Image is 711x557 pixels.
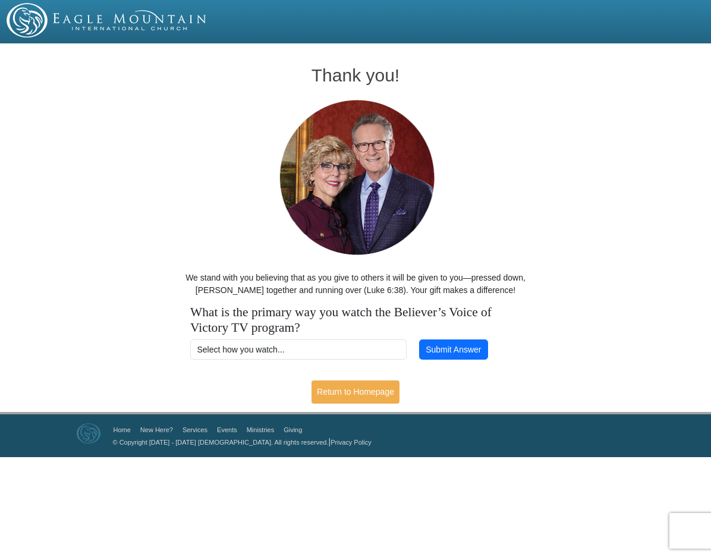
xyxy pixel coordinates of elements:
[109,436,372,448] p: |
[140,426,173,433] a: New Here?
[113,439,329,446] a: © Copyright [DATE] - [DATE] [DEMOGRAPHIC_DATA]. All rights reserved.
[183,426,207,433] a: Services
[190,305,521,335] h4: What is the primary way you watch the Believer’s Voice of Victory TV program?
[331,439,371,446] a: Privacy Policy
[7,3,207,37] img: EMIC
[419,339,488,360] button: Submit Answer
[312,380,399,404] a: Return to Homepage
[184,65,527,85] h1: Thank you!
[217,426,237,433] a: Events
[247,426,274,433] a: Ministries
[77,423,100,443] img: Eagle Mountain International Church
[268,96,443,260] img: Pastors George and Terri Pearsons
[184,272,527,297] p: We stand with you believing that as you give to others it will be given to you—pressed down, [PER...
[114,426,131,433] a: Home
[284,426,302,433] a: Giving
